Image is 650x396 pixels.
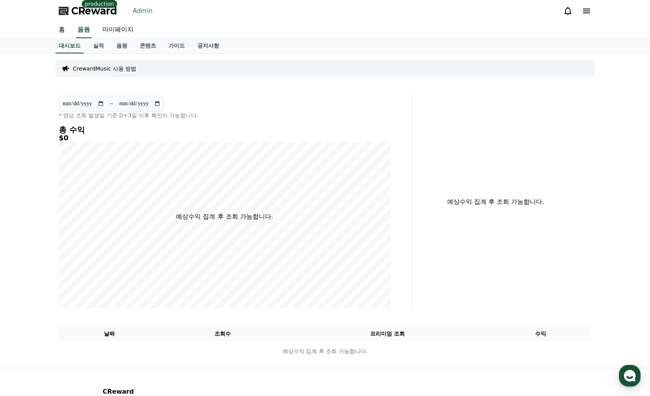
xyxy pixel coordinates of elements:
[176,212,273,221] p: 예상수익 집계 후 조회 가능합니다.
[160,327,285,341] th: 조회수
[53,22,71,38] a: 홈
[110,39,134,53] a: 음원
[87,39,110,53] a: 실적
[490,327,591,341] th: 수익
[130,5,156,17] a: Admin
[134,39,162,53] a: 콘텐츠
[285,327,490,341] th: 프리미엄 조회
[96,22,140,38] a: 마이페이지
[59,327,160,341] th: 날짜
[59,347,591,355] p: 예상수익 집계 후 조회 가능합니다.
[419,197,573,207] p: 예상수익 집계 후 조회 가능합니다.
[59,111,390,119] p: * 영상 조회 발생일 기준 D+3일 이후 확인이 가능합니다.
[162,39,191,53] a: 가이드
[59,134,390,142] h5: $0
[59,5,117,17] a: CReward
[73,65,136,72] a: CrewardMusic 사용 방법
[109,99,114,108] p: ~
[76,22,91,38] a: 음원
[56,39,84,53] a: 대시보드
[191,39,225,53] a: 공지사항
[71,5,117,17] span: CReward
[59,126,390,134] h4: 총 수익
